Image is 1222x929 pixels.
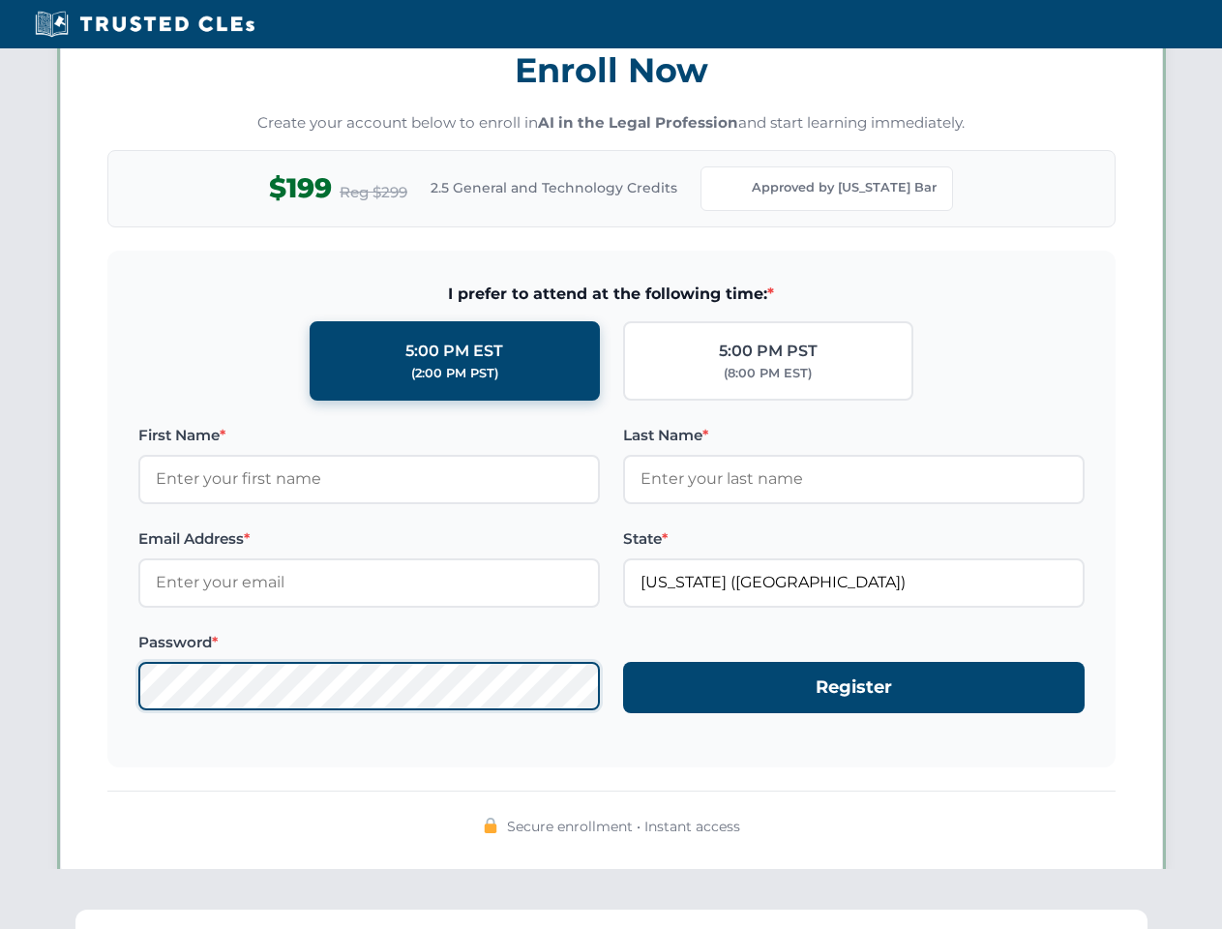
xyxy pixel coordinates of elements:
input: Enter your first name [138,455,600,503]
label: First Name [138,424,600,447]
img: 🔒 [483,818,498,833]
strong: AI in the Legal Profession [538,113,738,132]
label: Last Name [623,424,1085,447]
span: $199 [269,166,332,210]
div: (8:00 PM EST) [724,364,812,383]
img: Florida Bar [717,175,744,202]
div: 5:00 PM EST [405,339,503,364]
img: Trusted CLEs [29,10,260,39]
input: Enter your last name [623,455,1085,503]
div: (2:00 PM PST) [411,364,498,383]
span: Approved by [US_STATE] Bar [752,178,937,197]
span: Secure enrollment • Instant access [507,816,740,837]
input: Enter your email [138,558,600,607]
div: 5:00 PM PST [719,339,818,364]
span: Reg $299 [340,181,407,204]
span: 2.5 General and Technology Credits [431,177,677,198]
label: State [623,527,1085,551]
button: Register [623,662,1085,713]
h3: Enroll Now [107,40,1116,101]
span: I prefer to attend at the following time: [138,282,1085,307]
p: Create your account below to enroll in and start learning immediately. [107,112,1116,135]
label: Password [138,631,600,654]
input: Florida (FL) [623,558,1085,607]
label: Email Address [138,527,600,551]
